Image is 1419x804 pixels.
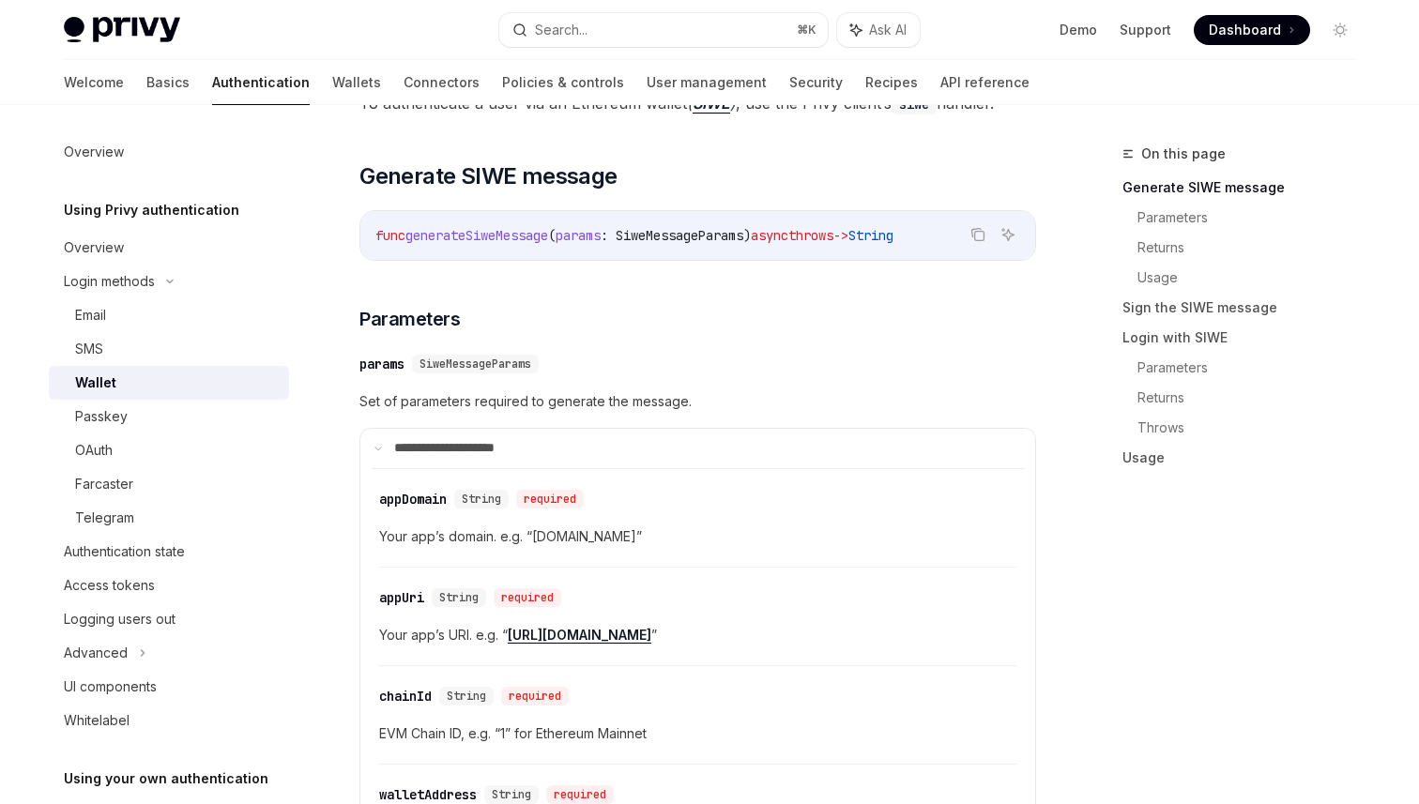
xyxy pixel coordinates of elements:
div: UI components [64,675,157,698]
span: -> [833,227,848,244]
span: Your app’s domain. e.g. “[DOMAIN_NAME]” [379,525,1016,548]
a: Access tokens [49,569,289,602]
div: SMS [75,338,103,360]
a: Usage [1122,443,1370,473]
a: Wallet [49,366,289,400]
a: Dashboard [1194,15,1310,45]
a: SMS [49,332,289,366]
div: Farcaster [75,473,133,495]
span: String [439,590,479,605]
span: Dashboard [1209,21,1281,39]
span: Parameters [359,306,460,332]
span: : SiweMessageParams) [601,227,751,244]
a: Logging users out [49,602,289,636]
a: Whitelabel [49,704,289,737]
span: generateSiweMessage [405,227,548,244]
a: Support [1120,21,1171,39]
div: Overview [64,141,124,163]
a: Authentication state [49,535,289,569]
div: required [501,687,569,705]
div: Telegram [75,507,134,529]
a: Farcaster [49,467,289,501]
a: Overview [49,231,289,265]
img: light logo [64,17,180,43]
a: Parameters [1137,353,1370,383]
div: Passkey [75,405,128,428]
span: String [848,227,893,244]
a: Recipes [865,60,918,105]
div: Authentication state [64,540,185,563]
span: params [556,227,601,244]
div: required [494,588,561,607]
div: required [516,490,584,508]
a: Welcome [64,60,124,105]
div: params [359,355,404,373]
span: async [751,227,788,244]
div: Whitelabel [64,709,130,732]
div: Logging users out [64,608,175,630]
div: Advanced [64,642,128,664]
a: Overview [49,135,289,169]
a: Authentication [212,60,310,105]
h5: Using your own authentication [64,767,268,790]
a: Passkey [49,400,289,433]
span: throws [788,227,833,244]
span: Your app’s URI. e.g. “ ” [379,624,1016,646]
span: ( [548,227,556,244]
div: chainId [379,687,432,705]
span: Ask AI [869,21,907,39]
a: UI components [49,670,289,704]
a: Generate SIWE message [1122,173,1370,203]
a: [URL][DOMAIN_NAME] [508,627,651,644]
div: walletAddress [379,785,477,804]
a: OAuth [49,433,289,467]
div: Overview [64,236,124,259]
span: On this page [1141,143,1226,165]
div: Login methods [64,270,155,293]
a: User management [647,60,767,105]
a: Telegram [49,501,289,535]
div: OAuth [75,439,113,462]
div: Access tokens [64,574,155,597]
button: Search...⌘K [499,13,828,47]
span: EVM Chain ID, e.g. “1” for Ethereum Mainnet [379,722,1016,745]
a: Policies & controls [502,60,624,105]
div: Wallet [75,372,116,394]
div: Email [75,304,106,326]
button: Toggle dark mode [1325,15,1355,45]
div: required [546,785,614,804]
a: Demo [1060,21,1097,39]
div: appUri [379,588,424,607]
span: String [492,787,531,802]
a: Throws [1137,413,1370,443]
span: ⌘ K [797,23,816,38]
h5: Using Privy authentication [64,199,239,221]
span: Generate SIWE message [359,161,617,191]
a: Sign the SIWE message [1122,293,1370,323]
div: appDomain [379,490,447,508]
a: Wallets [332,60,381,105]
button: Copy the contents from the code block [966,222,990,247]
a: Email [49,298,289,332]
a: API reference [940,60,1030,105]
span: SiweMessageParams [420,356,531,372]
button: Ask AI [837,13,920,47]
span: Set of parameters required to generate the message. [359,390,1036,413]
a: Usage [1137,263,1370,293]
span: String [447,689,486,704]
span: func [375,227,405,244]
div: Search... [535,19,587,41]
a: Connectors [404,60,480,105]
a: Security [789,60,843,105]
button: Ask AI [996,222,1020,247]
a: Parameters [1137,203,1370,233]
span: String [462,492,501,507]
a: Login with SIWE [1122,323,1370,353]
a: Returns [1137,233,1370,263]
a: Returns [1137,383,1370,413]
a: Basics [146,60,190,105]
